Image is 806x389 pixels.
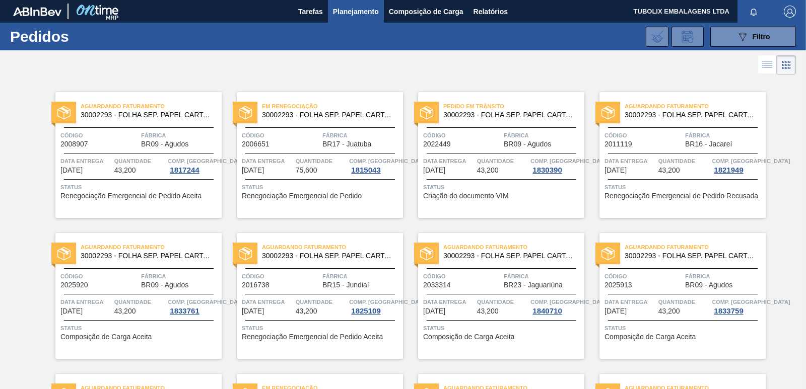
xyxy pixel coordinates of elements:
span: Código [423,271,501,281]
span: Quantidade [296,297,347,307]
span: 14/10/2025 [423,307,445,315]
span: Aguardando Faturamento [625,101,766,111]
img: Logout [784,6,796,18]
span: 15/10/2025 [604,307,627,315]
span: Status [242,182,400,192]
span: Status [604,323,763,333]
span: Data Entrega [60,297,112,307]
span: Status [423,323,582,333]
img: TNhmsLtSVTkK8tSr43FrP2fwEKptu5GPRR3wAAAABJRU5ErkJggg== [13,7,61,16]
span: 2025913 [604,281,632,289]
span: Status [604,182,763,192]
span: Renegociação Emergencial de Pedido Recusada [604,192,758,200]
span: Status [60,182,219,192]
a: Comp. [GEOGRAPHIC_DATA]1830390 [530,156,582,174]
a: Comp. [GEOGRAPHIC_DATA]1817244 [168,156,219,174]
a: Comp. [GEOGRAPHIC_DATA]1815043 [349,156,400,174]
span: BR23 - Jaguariúna [504,281,563,289]
span: Comp. Carga [530,297,609,307]
span: Fábrica [322,271,400,281]
span: Aguardando Faturamento [625,242,766,252]
span: Status [60,323,219,333]
span: Composição de Carga Aceita [423,333,514,341]
img: status [601,106,615,119]
span: Fábrica [685,271,763,281]
a: Comp. [GEOGRAPHIC_DATA]1833761 [168,297,219,315]
span: Relatórios [474,6,508,18]
span: Código [423,130,501,140]
span: 2006651 [242,140,270,148]
span: 43,200 [477,167,499,174]
span: Quantidade [296,156,347,166]
a: statusAguardando Faturamento30002293 - FOLHA SEP. PAPEL CARTAO 1200x1000M 350gCódigo2016738Fábric... [222,233,403,359]
span: BR09 - Agudos [685,281,732,289]
span: 13/10/2025 [60,307,83,315]
span: Código [242,271,320,281]
span: Quantidade [477,297,528,307]
button: Notificações [737,5,770,19]
a: statusEm Renegociação30002293 - FOLHA SEP. PAPEL CARTAO 1200x1000M 350gCódigo2006651FábricaBR17 -... [222,92,403,218]
span: 2008907 [60,140,88,148]
span: 30002293 - FOLHA SEP. PAPEL CARTAO 1200x1000M 350g [262,111,395,119]
span: Código [60,130,139,140]
span: Data Entrega [60,156,112,166]
span: 43,200 [658,307,680,315]
span: Código [60,271,139,281]
span: 30002293 - FOLHA SEP. PAPEL CARTAO 1200x1000M 350g [262,252,395,260]
span: Comp. Carga [530,156,609,166]
div: 1833759 [712,307,745,315]
span: Quantidade [658,156,710,166]
div: 1815043 [349,166,382,174]
span: 13/10/2025 [242,307,264,315]
span: Comp. Carga [712,156,790,166]
span: BR16 - Jacareí [685,140,732,148]
span: Data Entrega [604,156,656,166]
span: 43,200 [477,307,499,315]
a: statusAguardando Faturamento30002293 - FOLHA SEP. PAPEL CARTAO 1200x1000M 350gCódigo2008907Fábric... [40,92,222,218]
img: status [239,247,252,260]
div: 1840710 [530,307,564,315]
h1: Pedidos [10,31,156,42]
span: Criação do documento VIM [423,192,509,200]
span: BR17 - Juatuba [322,140,371,148]
span: Código [604,271,683,281]
span: 75,600 [296,167,317,174]
div: Importar Negociações dos Pedidos [646,27,668,47]
span: 30002293 - FOLHA SEP. PAPEL CARTAO 1200x1000M 350g [443,252,576,260]
span: Data Entrega [423,297,475,307]
span: 2022449 [423,140,451,148]
a: statusAguardando Faturamento30002293 - FOLHA SEP. PAPEL CARTAO 1200x1000M 350gCódigo2011119Fábric... [584,92,766,218]
img: status [57,106,71,119]
span: Código [242,130,320,140]
a: statusAguardando Faturamento30002293 - FOLHA SEP. PAPEL CARTAO 1200x1000M 350gCódigo2025913Fábric... [584,233,766,359]
span: Data Entrega [242,297,293,307]
span: Quantidade [114,156,166,166]
a: statusAguardando Faturamento30002293 - FOLHA SEP. PAPEL CARTAO 1200x1000M 350gCódigo2025920Fábric... [40,233,222,359]
span: 30002293 - FOLHA SEP. PAPEL CARTAO 1200x1000M 350g [625,111,758,119]
span: 30002293 - FOLHA SEP. PAPEL CARTAO 1200x1000M 350g [81,252,214,260]
div: Solicitação de Revisão de Pedidos [671,27,704,47]
img: status [239,106,252,119]
div: Visão em Lista [758,55,777,74]
span: Planejamento [333,6,379,18]
span: Composição de Carga Aceita [604,333,696,341]
span: 2016738 [242,281,270,289]
span: 10/09/2025 [60,167,83,174]
span: 30002293 - FOLHA SEP. PAPEL CARTAO 1200x1000M 350g [81,111,214,119]
button: Filtro [710,27,796,47]
span: Status [242,323,400,333]
span: 2033314 [423,281,451,289]
span: 30002293 - FOLHA SEP. PAPEL CARTAO 1200x1000M 350g [443,111,576,119]
a: Comp. [GEOGRAPHIC_DATA]1840710 [530,297,582,315]
span: Renegociação Emergencial de Pedido Aceita [242,333,383,341]
span: Data Entrega [423,156,475,166]
span: Composição de Carga Aceita [60,333,152,341]
div: 1821949 [712,166,745,174]
span: Aguardando Faturamento [262,242,403,252]
span: Composição de Carga [389,6,463,18]
div: 1830390 [530,166,564,174]
div: 1825109 [349,307,382,315]
a: statusAguardando Faturamento30002293 - FOLHA SEP. PAPEL CARTAO 1200x1000M 350gCódigo2033314Fábric... [403,233,584,359]
div: 1817244 [168,166,201,174]
span: Fábrica [504,271,582,281]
